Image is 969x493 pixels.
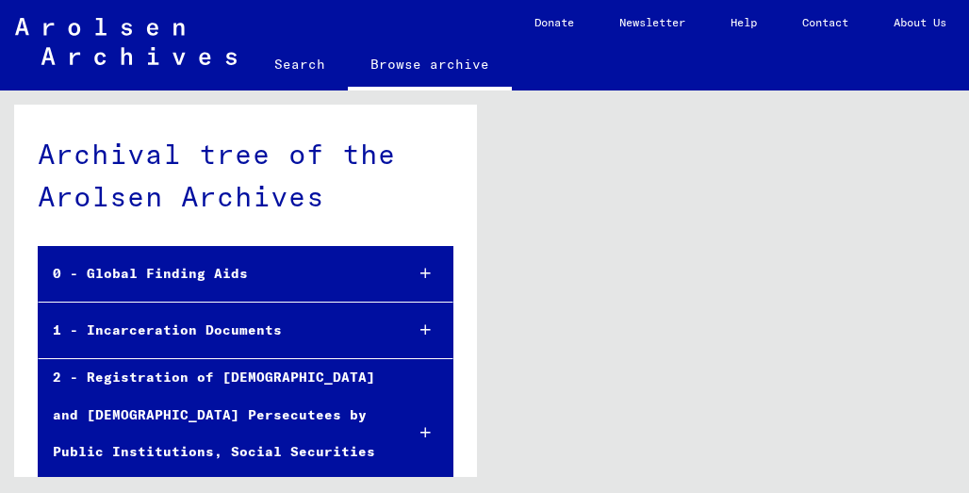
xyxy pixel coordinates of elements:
div: 1 - Incarceration Documents [39,312,389,349]
img: Arolsen_neg.svg [15,18,237,65]
a: Browse archive [348,41,512,90]
div: 0 - Global Finding Aids [39,255,389,292]
div: Archival tree of the Arolsen Archives [38,133,453,218]
a: Search [252,41,348,87]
